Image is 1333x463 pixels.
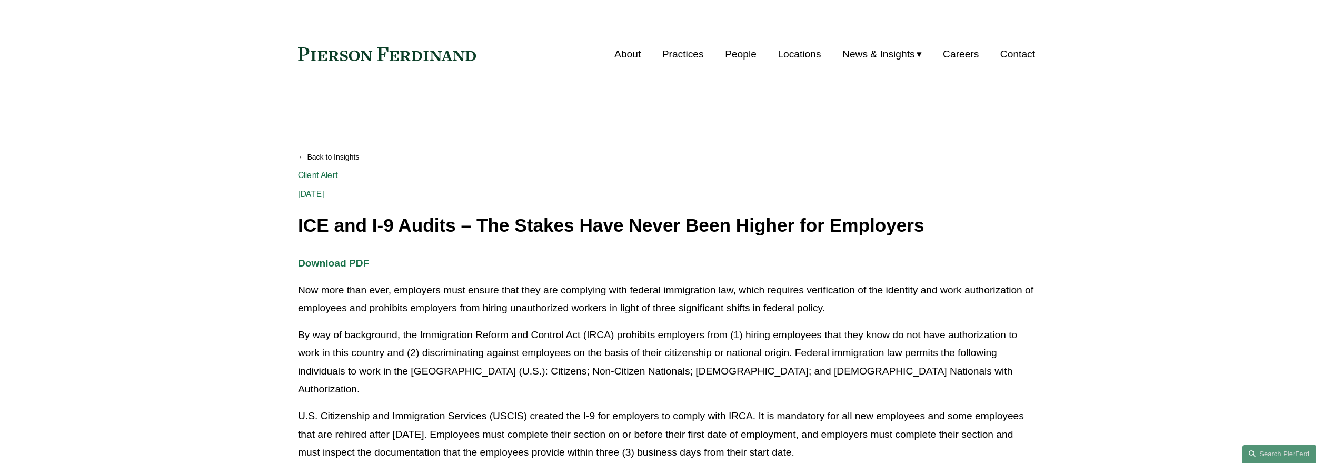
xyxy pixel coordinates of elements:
[778,44,821,64] a: Locations
[614,44,641,64] a: About
[298,148,1035,166] a: Back to Insights
[842,45,915,64] span: News & Insights
[1242,445,1316,463] a: Search this site
[298,215,1035,236] h1: ICE and I-9 Audits – The Stakes Have Never Been Higher for Employers
[662,44,704,64] a: Practices
[298,326,1035,399] p: By way of background, the Immigration Reform and Control Act (IRCA) prohibits employers from (1) ...
[298,170,338,180] a: Client Alert
[298,281,1035,318] p: Now more than ever, employers must ensure that they are complying with federal immigration law, w...
[298,258,369,269] a: Download PDF
[943,44,979,64] a: Careers
[725,44,757,64] a: People
[1000,44,1035,64] a: Contact
[842,44,922,64] a: folder dropdown
[298,407,1035,462] p: U.S. Citizenship and Immigration Services (USCIS) created the I-9 for employers to comply with IR...
[298,189,324,199] span: [DATE]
